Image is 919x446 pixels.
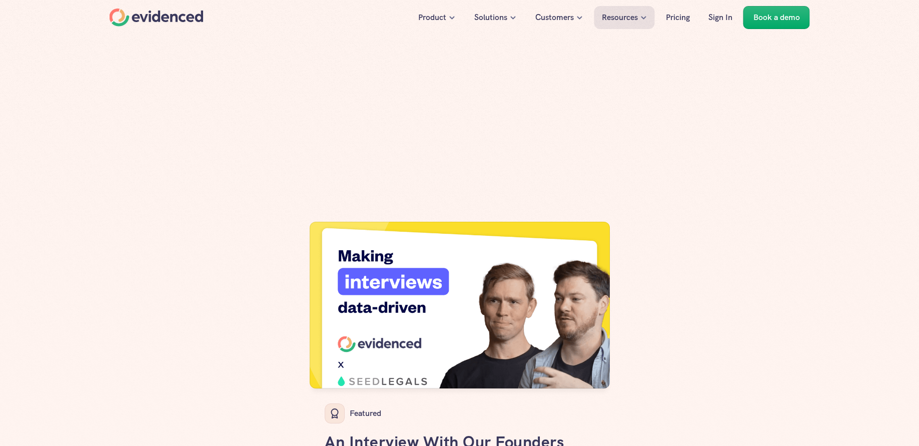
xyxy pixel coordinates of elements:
[701,6,740,29] a: Sign In
[743,6,810,29] a: Book a demo
[666,11,690,24] p: Pricing
[708,11,732,24] p: Sign In
[602,11,638,24] p: Resources
[753,11,800,24] p: Book a demo
[658,6,697,29] a: Pricing
[535,11,574,24] p: Customers
[410,175,510,199] p: News and articles about our platform, interviewing, and talent best practices, from Evidenced.
[418,11,446,24] p: Product
[350,407,381,420] h6: Featured
[310,222,610,388] img: Andy & Phil
[380,108,540,125] h1: Blog
[110,9,204,27] a: Home
[474,11,507,24] p: Solutions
